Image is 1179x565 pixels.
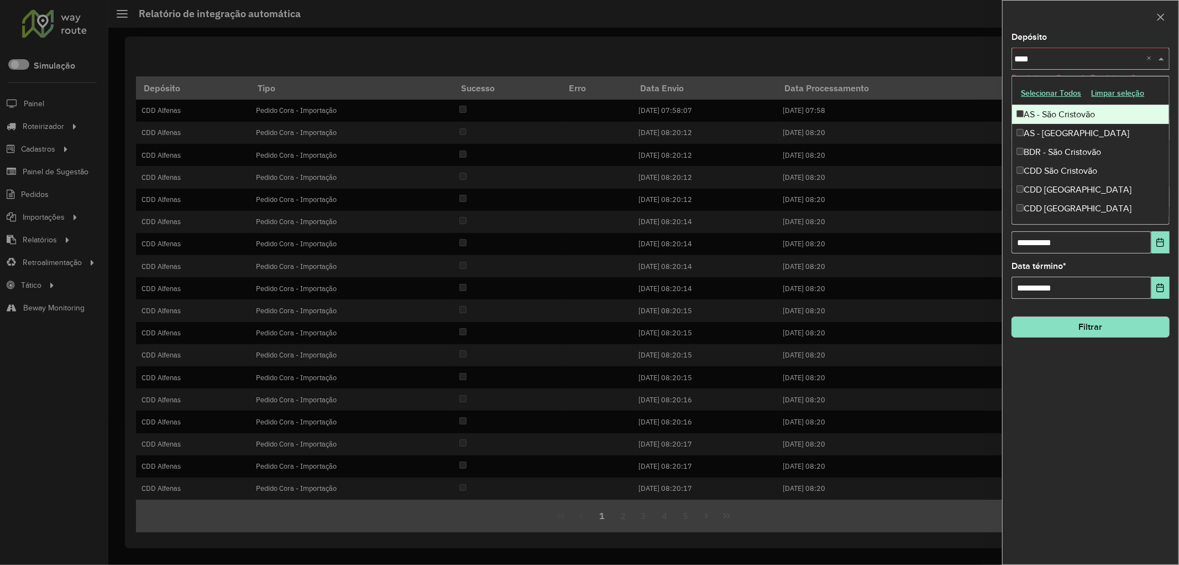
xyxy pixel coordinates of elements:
[1151,277,1170,299] button: Choose Date
[1012,74,1140,94] formly-validation-message: Depósito ou Grupo de Depósitos são obrigatórios
[1086,85,1149,102] button: Limpar seleção
[1012,199,1169,218] div: CDD [GEOGRAPHIC_DATA]
[1151,231,1170,253] button: Choose Date
[1012,180,1169,199] div: CDD [GEOGRAPHIC_DATA]
[1012,317,1170,338] button: Filtrar
[1012,143,1169,162] div: BDR - São Cristovão
[1012,30,1047,44] label: Depósito
[1012,105,1169,124] div: AS - São Cristovão
[1016,85,1086,102] button: Selecionar Todos
[1146,52,1156,65] span: Clear all
[1012,124,1169,143] div: AS - [GEOGRAPHIC_DATA]
[1012,76,1170,225] ng-dropdown-panel: Options list
[1012,162,1169,180] div: CDD São Cristovão
[1012,260,1066,273] label: Data término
